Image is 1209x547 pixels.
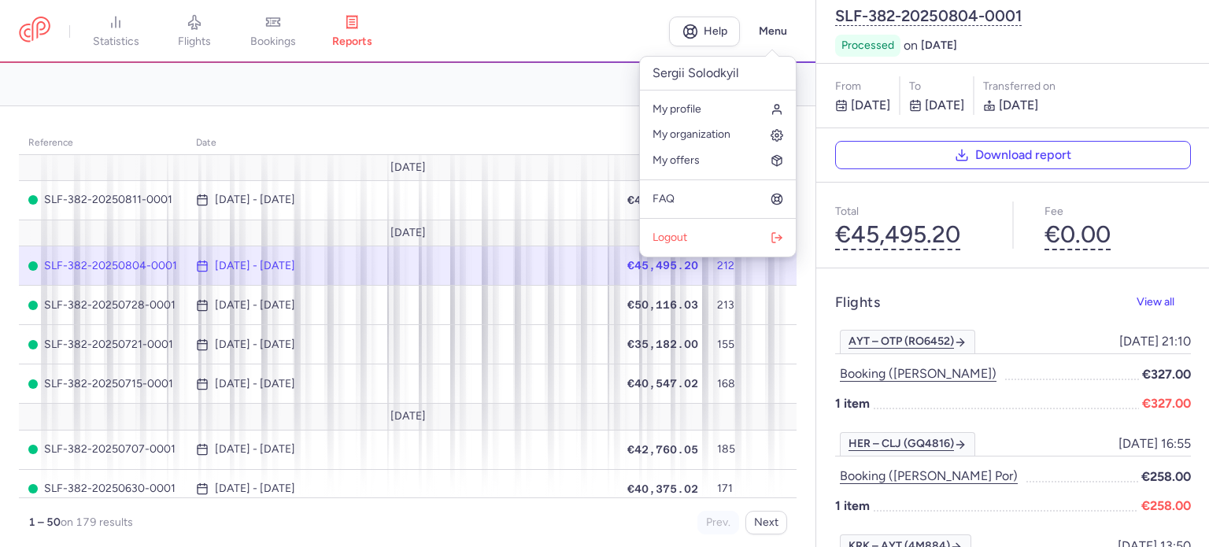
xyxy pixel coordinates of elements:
span: €258.00 [1141,467,1191,486]
h4: Flights [835,294,880,312]
span: SLF-382-20250721-0001 [28,338,177,351]
span: €43,116.04 [627,194,698,206]
td: 171 [708,469,751,508]
a: FAQ [640,187,796,212]
p: 1 item [835,496,1191,516]
button: Booking ([PERSON_NAME] por) [835,466,1022,486]
button: View all [1120,287,1191,318]
span: FAQ [653,193,675,205]
button: SLF-382-20250804-0001 [835,6,1022,25]
strong: 1 – 50 [28,516,61,529]
a: statistics [76,14,155,49]
span: View all [1137,296,1174,308]
span: SLF-382-20250804-0001 [28,260,177,272]
p: Sergii Solodkyil [640,57,796,91]
td: 213 [708,286,751,325]
button: Logout [640,225,796,250]
p: [DATE] [835,96,890,115]
p: From [835,76,890,96]
span: SLF-382-20250811-0001 [28,194,177,206]
span: processed [841,38,894,54]
span: Help [704,25,727,37]
span: €258.00 [1141,496,1191,516]
span: SLF-382-20250728-0001 [28,299,177,312]
time: [DATE] - [DATE] [215,482,295,495]
p: 1 item [835,394,1191,413]
span: [DATE] [921,39,957,52]
span: My organization [653,128,730,141]
span: SLF-382-20250630-0001 [28,482,177,495]
a: My offers [640,148,796,173]
th: reference [19,131,187,155]
span: €45,495.20 [627,259,698,272]
a: flights [155,14,234,49]
td: 168 [708,364,751,404]
span: reports [332,35,372,49]
th: amount [618,131,708,155]
span: SLF-382-20250707-0001 [28,443,177,456]
time: [DATE] - [DATE] [215,299,295,312]
p: [DATE] [983,96,1191,115]
span: €42,760.05 [627,443,698,456]
span: €40,547.02 [627,377,698,390]
span: on 179 results [61,516,133,529]
span: flights [178,35,211,49]
a: CitizenPlane red outlined logo [19,17,50,46]
a: My organization [640,122,796,147]
span: [DATE] [390,161,426,174]
span: Logout [653,231,687,244]
span: €35,182.00 [627,338,698,350]
span: €327.00 [1142,364,1191,384]
td: 185 [708,430,751,469]
time: [DATE] - [DATE] [215,443,295,456]
span: SLF-382-20250715-0001 [28,378,177,390]
a: bookings [234,14,312,49]
button: Download report [835,141,1191,169]
button: Next [745,511,787,534]
span: [DATE] 21:10 [1119,334,1191,349]
a: AYT – OTP (RO6452) [840,330,975,353]
span: bookings [250,35,296,49]
span: [DATE] [390,410,426,423]
time: [DATE] - [DATE] [215,194,295,206]
td: 212 [708,246,751,286]
p: Total [835,201,982,221]
div: Transferred on [983,76,1191,96]
time: [DATE] - [DATE] [215,378,295,390]
time: [DATE] - [DATE] [215,260,295,272]
button: €0.00 [1044,221,1111,249]
time: [DATE] - [DATE] [215,338,295,351]
button: €45,495.20 [835,221,960,249]
span: [DATE] [390,227,426,239]
span: My profile [653,103,701,116]
span: [DATE] 16:55 [1118,437,1191,451]
th: date [187,131,618,155]
span: €50,116.03 [627,298,698,311]
button: Menu [749,17,797,46]
a: My profile [640,97,796,122]
p: to [909,76,964,96]
button: Prev. [697,511,739,534]
span: €327.00 [1142,394,1191,413]
a: Help [669,17,740,46]
td: 155 [708,325,751,364]
button: Booking ([PERSON_NAME]) [835,364,1001,384]
a: HER – CLJ (GQ4816) [840,432,975,456]
span: statistics [93,35,139,49]
p: Fee [1044,201,1191,221]
p: [DATE] [909,96,964,115]
span: €40,375.02 [627,482,698,495]
span: My offers [653,154,700,167]
div: on [835,35,957,57]
a: reports [312,14,391,49]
